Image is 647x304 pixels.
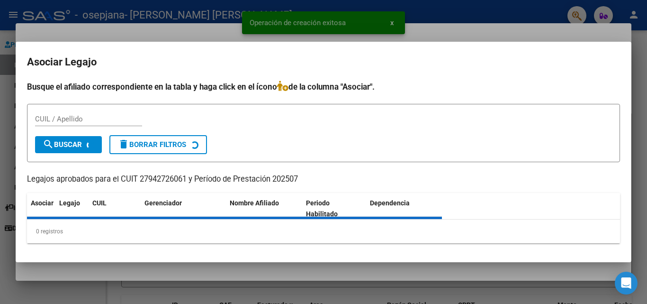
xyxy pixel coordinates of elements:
[302,193,366,224] datatable-header-cell: Periodo Habilitado
[35,136,102,153] button: Buscar
[615,272,638,295] div: Open Intercom Messenger
[370,199,410,207] span: Dependencia
[55,193,89,224] datatable-header-cell: Legajo
[27,193,55,224] datatable-header-cell: Asociar
[141,193,226,224] datatable-header-cell: Gerenciador
[27,220,620,243] div: 0 registros
[144,199,182,207] span: Gerenciador
[306,199,338,218] span: Periodo Habilitado
[31,199,54,207] span: Asociar
[366,193,442,224] datatable-header-cell: Dependencia
[118,138,129,150] mat-icon: delete
[230,199,279,207] span: Nombre Afiliado
[27,174,620,185] p: Legajos aprobados para el CUIT 27942726061 y Período de Prestación 202507
[92,199,107,207] span: CUIL
[109,135,207,154] button: Borrar Filtros
[43,138,54,150] mat-icon: search
[226,193,302,224] datatable-header-cell: Nombre Afiliado
[43,140,82,149] span: Buscar
[118,140,186,149] span: Borrar Filtros
[89,193,141,224] datatable-header-cell: CUIL
[27,53,620,71] h2: Asociar Legajo
[27,81,620,93] h4: Busque el afiliado correspondiente en la tabla y haga click en el ícono de la columna "Asociar".
[59,199,80,207] span: Legajo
